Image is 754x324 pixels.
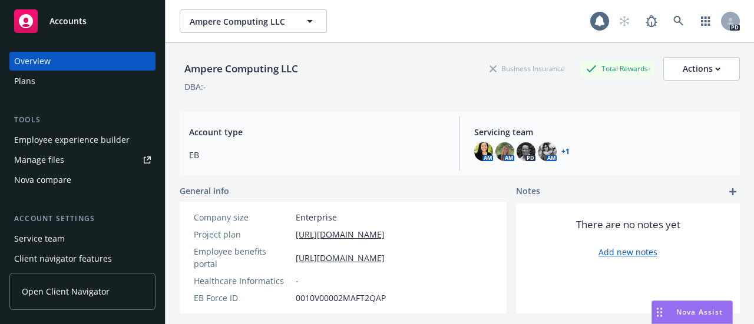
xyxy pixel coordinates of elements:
[676,307,723,317] span: Nova Assist
[14,229,65,248] div: Service team
[484,61,571,76] div: Business Insurance
[14,131,130,149] div: Employee experience builder
[189,126,445,138] span: Account type
[613,9,636,33] a: Start snowing
[190,15,292,28] span: Ampere Computing LLC
[9,52,156,71] a: Overview
[598,246,657,258] a: Add new notes
[667,9,690,33] a: Search
[14,249,112,268] div: Client navigator features
[194,211,291,223] div: Company size
[296,252,385,264] a: [URL][DOMAIN_NAME]
[194,245,291,270] div: Employee benefits portal
[474,142,493,161] img: photo
[9,249,156,268] a: Client navigator features
[296,292,386,304] span: 0010V00002MAFT2QAP
[9,229,156,248] a: Service team
[9,131,156,149] a: Employee experience builder
[538,142,557,161] img: photo
[694,9,717,33] a: Switch app
[296,211,337,223] span: Enterprise
[517,142,535,161] img: photo
[184,81,206,93] div: DBA: -
[9,72,156,91] a: Plans
[561,148,570,155] a: +1
[495,142,514,161] img: photo
[22,285,110,298] span: Open Client Navigator
[580,61,654,76] div: Total Rewards
[9,5,156,38] a: Accounts
[14,151,64,169] div: Manage files
[189,149,445,161] span: EB
[180,185,229,197] span: General info
[9,114,156,126] div: Tools
[683,58,720,80] div: Actions
[194,292,291,304] div: EB Force ID
[14,52,51,71] div: Overview
[296,275,299,287] span: -
[9,213,156,225] div: Account settings
[474,126,730,138] span: Servicing team
[49,16,87,26] span: Accounts
[516,185,540,199] span: Notes
[663,57,740,81] button: Actions
[652,300,733,324] button: Nova Assist
[194,275,291,287] div: Healthcare Informatics
[180,61,303,76] div: Ampere Computing LLC
[9,151,156,169] a: Manage files
[726,185,740,199] a: add
[576,218,680,232] span: There are no notes yet
[14,171,71,189] div: Nova compare
[652,301,667,323] div: Drag to move
[640,9,663,33] a: Report a Bug
[180,9,327,33] button: Ampere Computing LLC
[194,228,291,241] div: Project plan
[296,228,385,241] a: [URL][DOMAIN_NAME]
[14,72,35,91] div: Plans
[9,171,156,189] a: Nova compare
